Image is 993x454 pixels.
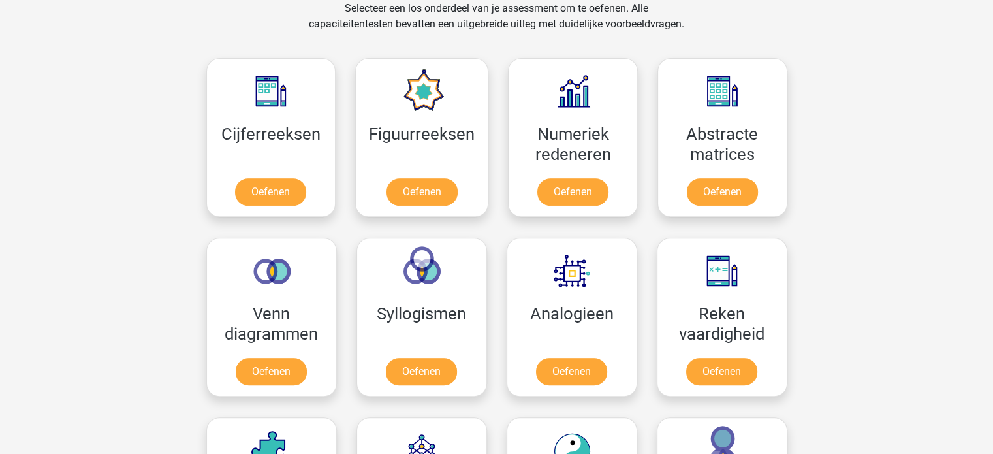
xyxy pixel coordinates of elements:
[386,178,458,206] a: Oefenen
[235,178,306,206] a: Oefenen
[686,358,757,385] a: Oefenen
[296,1,697,48] div: Selecteer een los onderdeel van je assessment om te oefenen. Alle capaciteitentesten bevatten een...
[386,358,457,385] a: Oefenen
[687,178,758,206] a: Oefenen
[236,358,307,385] a: Oefenen
[536,358,607,385] a: Oefenen
[537,178,608,206] a: Oefenen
